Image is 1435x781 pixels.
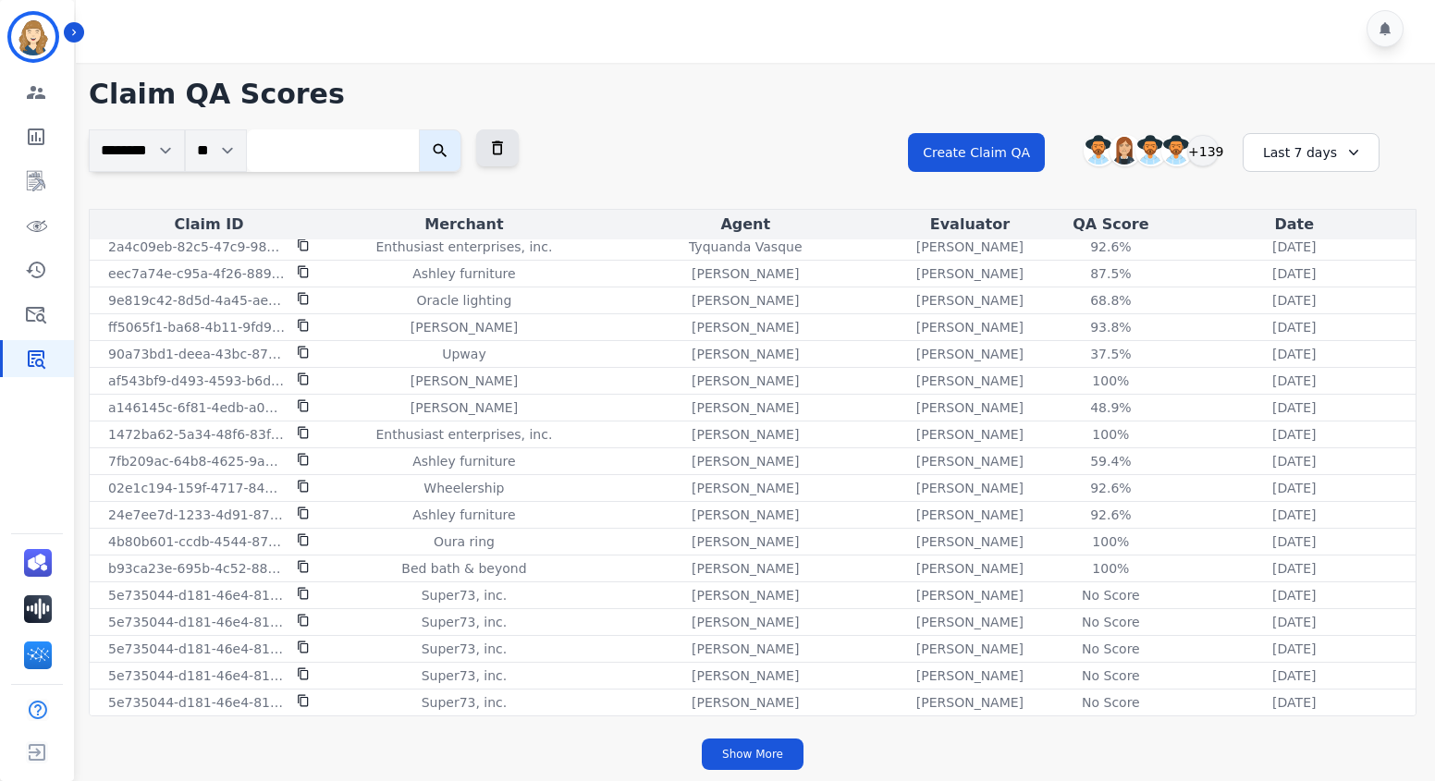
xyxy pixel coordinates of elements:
p: 02e1c194-159f-4717-8437-08b9b0b7ee9d [108,479,286,497]
p: [PERSON_NAME] [692,398,799,417]
p: [PERSON_NAME] [916,452,1024,470]
p: [PERSON_NAME] [692,425,799,444]
p: [PERSON_NAME] [692,291,799,310]
p: Ashley furniture [412,452,515,470]
p: [PERSON_NAME] [692,586,799,604]
p: [PERSON_NAME] [916,640,1024,658]
p: [PERSON_NAME] [916,264,1024,283]
p: [PERSON_NAME] [692,640,799,658]
div: 93.8 % [1069,318,1152,336]
p: [DATE] [1272,318,1316,336]
p: [PERSON_NAME] [916,506,1024,524]
p: Ashley furniture [412,506,515,524]
p: [PERSON_NAME] [692,666,799,685]
p: [PERSON_NAME] [692,479,799,497]
div: 100 % [1069,425,1152,444]
p: Super73, inc. [422,640,508,658]
p: a146145c-6f81-4edb-a057-50ecc9d64bd5 [108,398,286,417]
div: No Score [1069,640,1152,658]
p: [DATE] [1272,238,1316,256]
p: [PERSON_NAME] [692,372,799,390]
div: Last 7 days [1243,133,1380,172]
p: [PERSON_NAME] [692,318,799,336]
p: [DATE] [1272,264,1316,283]
p: [PERSON_NAME] [692,613,799,631]
p: 1472ba62-5a34-48f6-83f0-53d5bce8efe8 [108,425,286,444]
div: No Score [1069,666,1152,685]
p: [PERSON_NAME] [916,532,1024,551]
p: 90a73bd1-deea-43bc-87ab-accbd28c13d1 [108,345,286,363]
p: Enthusiast enterprises, inc. [376,425,553,444]
p: [PERSON_NAME] [916,345,1024,363]
p: [PERSON_NAME] [916,291,1024,310]
p: Ashley furniture [412,264,515,283]
div: Claim ID [93,214,325,236]
p: 5e735044-d181-46e4-8142-318a0c9b6910 [108,666,286,685]
p: [PERSON_NAME] [692,345,799,363]
p: [PERSON_NAME] [411,372,518,390]
div: No Score [1069,613,1152,631]
p: Wheelership [423,479,504,497]
p: Oura ring [434,532,495,551]
div: 37.5 % [1069,345,1152,363]
p: [PERSON_NAME] [916,479,1024,497]
p: [PERSON_NAME] [692,264,799,283]
p: 5e735044-d181-46e4-8142-318a0c9b6910 [108,693,286,712]
p: Enthusiast enterprises, inc. [376,238,553,256]
div: QA Score [1052,214,1169,236]
p: [PERSON_NAME] [916,318,1024,336]
p: 24e7ee7d-1233-4d91-87a7-9de82fb11a44 [108,506,286,524]
p: 5e735044-d181-46e4-8142-318a0c9b6910 [108,640,286,658]
p: [PERSON_NAME] [916,693,1024,712]
p: Bed bath & beyond [401,559,526,578]
p: af543bf9-d493-4593-b6d4-117b11a754a0 [108,372,286,390]
p: [PERSON_NAME] [916,398,1024,417]
p: [DATE] [1272,345,1316,363]
p: [PERSON_NAME] [916,586,1024,604]
div: No Score [1069,586,1152,604]
p: Super73, inc. [422,586,508,604]
p: [DATE] [1272,291,1316,310]
p: 5e735044-d181-46e4-8142-318a0c9b6910 [108,613,286,631]
p: b93ca23e-695b-4c52-884d-85f1003cc42b [108,559,286,578]
p: 7fb209ac-64b8-4625-9aae-d44fc32d1d83 [108,452,286,470]
p: [PERSON_NAME] [692,532,799,551]
div: Merchant [332,214,596,236]
img: Bordered avatar [11,15,55,59]
p: 4b80b601-ccdb-4544-870d-d6959e5fe473 [108,532,286,551]
p: [PERSON_NAME] [692,693,799,712]
div: 48.9 % [1069,398,1152,417]
p: [PERSON_NAME] [411,318,518,336]
div: +139 [1187,135,1219,166]
p: Super73, inc. [422,666,508,685]
p: [DATE] [1272,559,1316,578]
p: Super73, inc. [422,693,508,712]
p: ff5065f1-ba68-4b11-9fd9-51e279217a83 [108,318,286,336]
p: Upway [442,345,485,363]
p: [DATE] [1272,532,1316,551]
p: [DATE] [1272,479,1316,497]
div: 92.6 % [1069,479,1152,497]
p: [PERSON_NAME] [916,559,1024,578]
div: 100 % [1069,532,1152,551]
p: Super73, inc. [422,613,508,631]
p: [DATE] [1272,452,1316,470]
div: 100 % [1069,559,1152,578]
p: [DATE] [1272,425,1316,444]
div: 92.6 % [1069,238,1152,256]
div: Date [1177,214,1412,236]
p: [DATE] [1272,640,1316,658]
p: [PERSON_NAME] [692,506,799,524]
div: Agent [604,214,888,236]
p: [DATE] [1272,398,1316,417]
button: Create Claim QA [908,133,1045,172]
div: 59.4 % [1069,452,1152,470]
p: eec7a74e-c95a-4f26-8890-5dbffc2e6bcf [108,264,286,283]
p: [PERSON_NAME] [916,425,1024,444]
div: 68.8 % [1069,291,1152,310]
button: Show More [702,738,803,770]
p: [DATE] [1272,693,1316,712]
p: [PERSON_NAME] [916,613,1024,631]
p: [PERSON_NAME] [916,372,1024,390]
p: [DATE] [1272,372,1316,390]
